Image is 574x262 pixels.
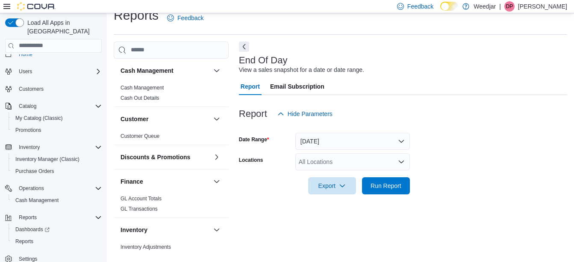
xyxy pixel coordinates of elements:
[15,49,36,60] a: Home
[12,154,102,164] span: Inventory Manager (Classic)
[12,166,102,176] span: Purchase Orders
[241,78,260,95] span: Report
[121,196,162,202] a: GL Account Totals
[12,113,66,123] a: My Catalog (Classic)
[15,156,79,163] span: Inventory Manager (Classic)
[295,133,410,150] button: [DATE]
[9,153,105,165] button: Inventory Manager (Classic)
[212,114,222,124] button: Customer
[121,95,159,101] a: Cash Out Details
[398,158,405,165] button: Open list of options
[212,176,222,187] button: Finance
[121,66,210,75] button: Cash Management
[2,182,105,194] button: Operations
[9,124,105,136] button: Promotions
[12,125,45,135] a: Promotions
[121,205,158,212] span: GL Transactions
[15,49,102,60] span: Home
[15,101,102,111] span: Catalog
[15,226,50,233] span: Dashboards
[121,226,210,234] button: Inventory
[114,83,229,107] div: Cash Management
[121,84,164,91] span: Cash Management
[15,142,43,152] button: Inventory
[114,194,229,217] div: Finance
[12,113,102,123] span: My Catalog (Classic)
[15,142,102,152] span: Inventory
[15,83,102,94] span: Customers
[19,144,40,151] span: Inventory
[114,7,159,24] h1: Reports
[9,112,105,124] button: My Catalog (Classic)
[12,236,37,247] a: Reports
[9,235,105,247] button: Reports
[239,109,267,119] h3: Report
[17,2,56,11] img: Cova
[121,85,164,91] a: Cash Management
[499,1,501,12] p: |
[121,133,159,139] a: Customer Queue
[212,65,222,76] button: Cash Management
[15,66,102,77] span: Users
[474,1,496,12] p: Weedjar
[121,177,143,186] h3: Finance
[2,83,105,95] button: Customers
[212,225,222,235] button: Inventory
[288,110,333,118] span: Hide Parameters
[9,194,105,206] button: Cash Management
[212,152,222,162] button: Discounts & Promotions
[114,131,229,145] div: Customer
[504,1,515,12] div: Dora Pereira
[15,183,47,194] button: Operations
[239,65,364,74] div: View a sales snapshot for a date or date range.
[12,224,102,235] span: Dashboards
[12,236,102,247] span: Reports
[362,177,410,194] button: Run Report
[15,238,33,245] span: Reports
[308,177,356,194] button: Export
[506,1,513,12] span: DP
[12,166,58,176] a: Purchase Orders
[121,206,158,212] a: GL Transactions
[371,182,401,190] span: Run Report
[2,211,105,223] button: Reports
[2,100,105,112] button: Catalog
[19,68,32,75] span: Users
[121,115,210,123] button: Customer
[9,223,105,235] a: Dashboards
[518,1,567,12] p: [PERSON_NAME]
[121,153,190,161] h3: Discounts & Promotions
[239,42,249,52] button: Next
[15,115,63,122] span: My Catalog (Classic)
[15,183,102,194] span: Operations
[19,51,32,58] span: Home
[121,177,210,186] button: Finance
[9,165,105,177] button: Purchase Orders
[12,195,62,205] a: Cash Management
[12,154,83,164] a: Inventory Manager (Classic)
[2,141,105,153] button: Inventory
[270,78,324,95] span: Email Subscription
[15,212,40,223] button: Reports
[177,14,203,22] span: Feedback
[12,224,53,235] a: Dashboards
[164,9,207,27] a: Feedback
[19,214,37,221] span: Reports
[121,115,148,123] h3: Customer
[121,244,171,250] span: Inventory Adjustments
[239,136,269,143] label: Date Range
[2,48,105,60] button: Home
[121,254,190,261] span: Inventory by Product Historical
[12,195,102,205] span: Cash Management
[15,168,54,175] span: Purchase Orders
[19,86,44,92] span: Customers
[12,125,102,135] span: Promotions
[2,65,105,77] button: Users
[239,157,263,164] label: Locations
[274,105,336,122] button: Hide Parameters
[440,2,458,11] input: Dark Mode
[121,195,162,202] span: GL Account Totals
